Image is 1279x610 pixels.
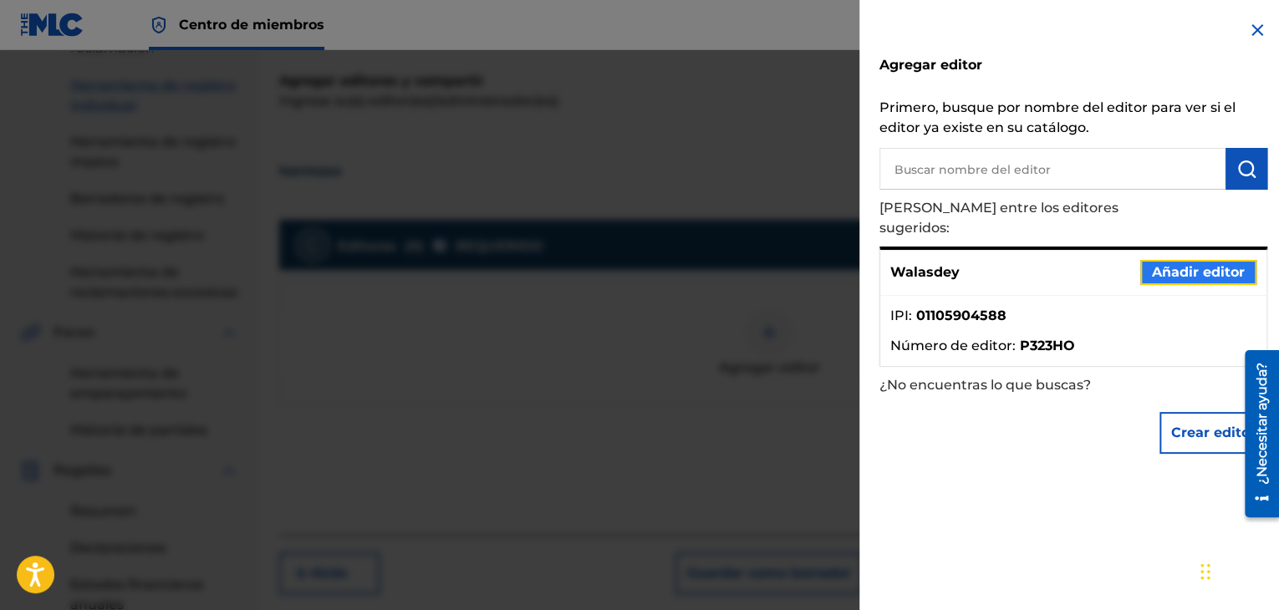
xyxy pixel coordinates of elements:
[1020,338,1075,353] font: P323HO
[879,200,1118,236] font: [PERSON_NAME] entre los editores sugeridos:
[1012,338,1016,353] font: :
[909,308,912,323] font: :
[890,338,1012,353] font: Número de editor
[879,99,1236,135] font: Primero, busque por nombre del editor para ver si el editor ya existe en su catálogo.
[1171,424,1256,440] font: Crear editor
[916,308,1006,323] font: 01105904588
[1140,260,1256,285] button: Añadir editor
[890,308,909,323] font: IPI
[879,148,1225,190] input: Buscar nombre del editor
[1236,159,1256,179] img: Búsqueda de obras
[1159,412,1267,454] button: Crear editor
[1232,344,1279,524] iframe: Centro de recursos
[1152,264,1245,280] font: Añadir editor
[879,57,982,73] font: Agregar editor
[149,15,169,35] img: Titular de los derechos superior
[1200,546,1210,597] div: Arrastrar
[890,264,960,280] font: Walasdey
[20,13,84,37] img: Logotipo del MLC
[1195,530,1279,610] iframe: Widget de chat
[179,17,324,33] font: Centro de miembros
[879,377,1091,393] font: ¿No encuentras lo que buscas?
